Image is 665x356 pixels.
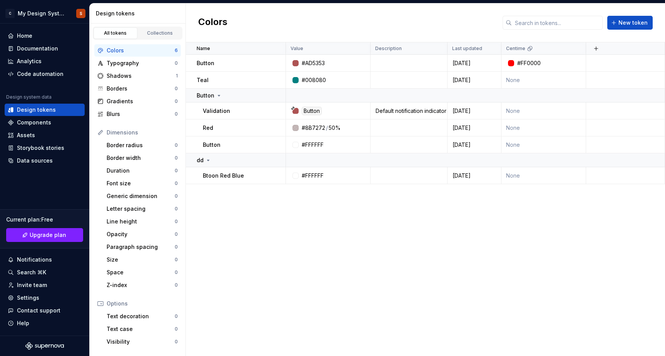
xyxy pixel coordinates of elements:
div: [DATE] [448,172,501,180]
div: Options [107,300,178,307]
div: #008080 [302,76,326,84]
div: Text case [107,325,175,333]
svg: Supernova Logo [25,342,64,350]
div: Visibility [107,338,175,346]
a: Text decoration0 [104,310,181,322]
div: Letter spacing [107,205,175,213]
div: My Design System [18,10,67,17]
p: Red [203,124,213,132]
a: Shadows1 [94,70,181,82]
p: Value [291,45,303,52]
h2: Colors [198,16,227,30]
div: 0 [175,86,178,92]
button: CMy Design SystemS [2,5,88,22]
a: Space0 [104,266,181,279]
div: Analytics [17,57,42,65]
div: Space [107,269,175,276]
div: Invite team [17,281,47,289]
div: 0 [175,339,178,345]
div: 0 [175,269,178,275]
div: 0 [175,180,178,186]
a: Size0 [104,254,181,266]
a: Generic dimension0 [104,190,181,202]
a: Code automation [5,68,85,80]
a: Typography0 [94,57,181,69]
div: Storybook stories [17,144,64,152]
a: Border width0 [104,152,181,164]
a: Font size0 [104,177,181,190]
p: Button [197,59,214,67]
div: #AD5353 [302,59,325,67]
div: S [80,10,82,17]
a: Settings [5,292,85,304]
div: Design system data [6,94,52,100]
button: Notifications [5,254,85,266]
button: Help [5,317,85,329]
p: Validation [203,107,230,115]
p: Button [197,92,214,99]
a: Blurs0 [94,108,181,120]
span: Upgrade plan [30,231,66,239]
div: [DATE] [448,59,501,67]
div: All tokens [96,30,135,36]
div: Z-index [107,281,175,289]
a: Components [5,116,85,129]
a: Design tokens [5,104,85,116]
div: 6 [175,47,178,54]
a: Home [5,30,85,42]
p: Name [197,45,210,52]
a: Duration0 [104,165,181,177]
div: 0 [175,218,178,225]
div: Design tokens [17,106,56,114]
div: 50% [329,124,341,132]
div: 0 [175,98,178,104]
p: Button [203,141,221,149]
a: Analytics [5,55,85,67]
td: None [501,167,586,184]
a: Visibility0 [104,336,181,348]
a: Border radius0 [104,139,181,151]
a: Gradients0 [94,95,181,107]
div: Contact support [17,307,60,314]
div: Blurs [107,110,175,118]
div: Border width [107,154,175,162]
div: Border radius [107,141,175,149]
span: New token [618,19,648,27]
div: #FF0000 [517,59,541,67]
div: Shadows [107,72,176,80]
div: Borders [107,85,175,92]
a: Documentation [5,42,85,55]
div: 0 [175,313,178,319]
a: Paragraph spacing0 [104,241,181,253]
div: C [5,9,15,18]
div: Notifications [17,256,52,264]
div: Data sources [17,157,53,165]
a: Storybook stories [5,142,85,154]
div: Assets [17,131,35,139]
div: Opacity [107,230,175,238]
input: Search in tokens... [512,16,603,30]
div: Paragraph spacing [107,243,175,251]
div: Colors [107,47,175,54]
div: 0 [175,244,178,250]
a: Upgrade plan [6,228,83,242]
a: Letter spacing0 [104,203,181,215]
p: dd [197,156,204,164]
div: Dimensions [107,129,178,136]
a: Line height0 [104,215,181,228]
div: / [326,124,328,132]
a: Text case0 [104,323,181,335]
div: Collections [141,30,179,36]
p: Description [375,45,402,52]
div: Generic dimension [107,192,175,200]
div: #FFFFFF [302,172,324,180]
p: Btoon Red Blue [203,172,244,180]
button: New token [607,16,653,30]
div: [DATE] [448,124,501,132]
div: 0 [175,60,178,66]
div: Default notification indicator color for Therapy. Used to convey unread information. Default noti... [371,107,447,115]
a: Data sources [5,154,85,167]
button: Contact support [5,304,85,317]
p: Teal [197,76,209,84]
